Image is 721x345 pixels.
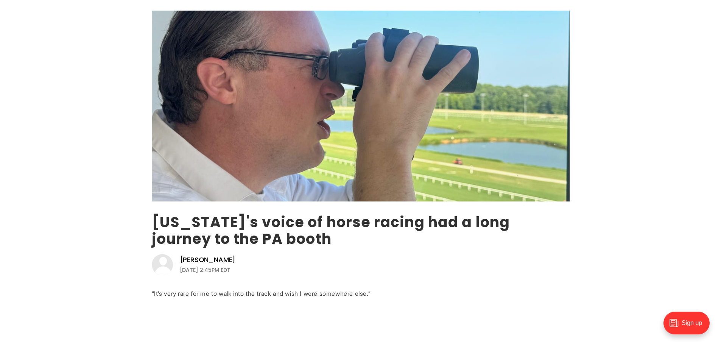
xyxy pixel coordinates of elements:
[152,212,510,249] a: [US_STATE]'s voice of horse racing had a long journey to the PA booth
[152,290,570,298] div: “It’s very rare for me to walk into the track and wish I were somewhere else.”
[180,255,236,264] a: [PERSON_NAME]
[657,308,721,345] iframe: portal-trigger
[152,11,570,201] img: Virginia's voice of horse racing had a long journey to the PA booth
[180,265,230,275] time: [DATE] 2:45PM EDT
